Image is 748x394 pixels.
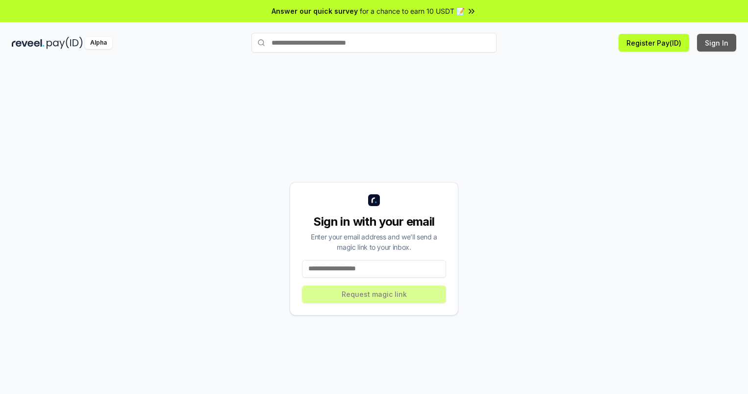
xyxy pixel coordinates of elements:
[368,194,380,206] img: logo_small
[697,34,736,52] button: Sign In
[360,6,465,16] span: for a chance to earn 10 USDT 📝
[272,6,358,16] span: Answer our quick survey
[12,37,45,49] img: reveel_dark
[302,232,446,252] div: Enter your email address and we’ll send a magic link to your inbox.
[85,37,112,49] div: Alpha
[302,214,446,230] div: Sign in with your email
[619,34,689,52] button: Register Pay(ID)
[47,37,83,49] img: pay_id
